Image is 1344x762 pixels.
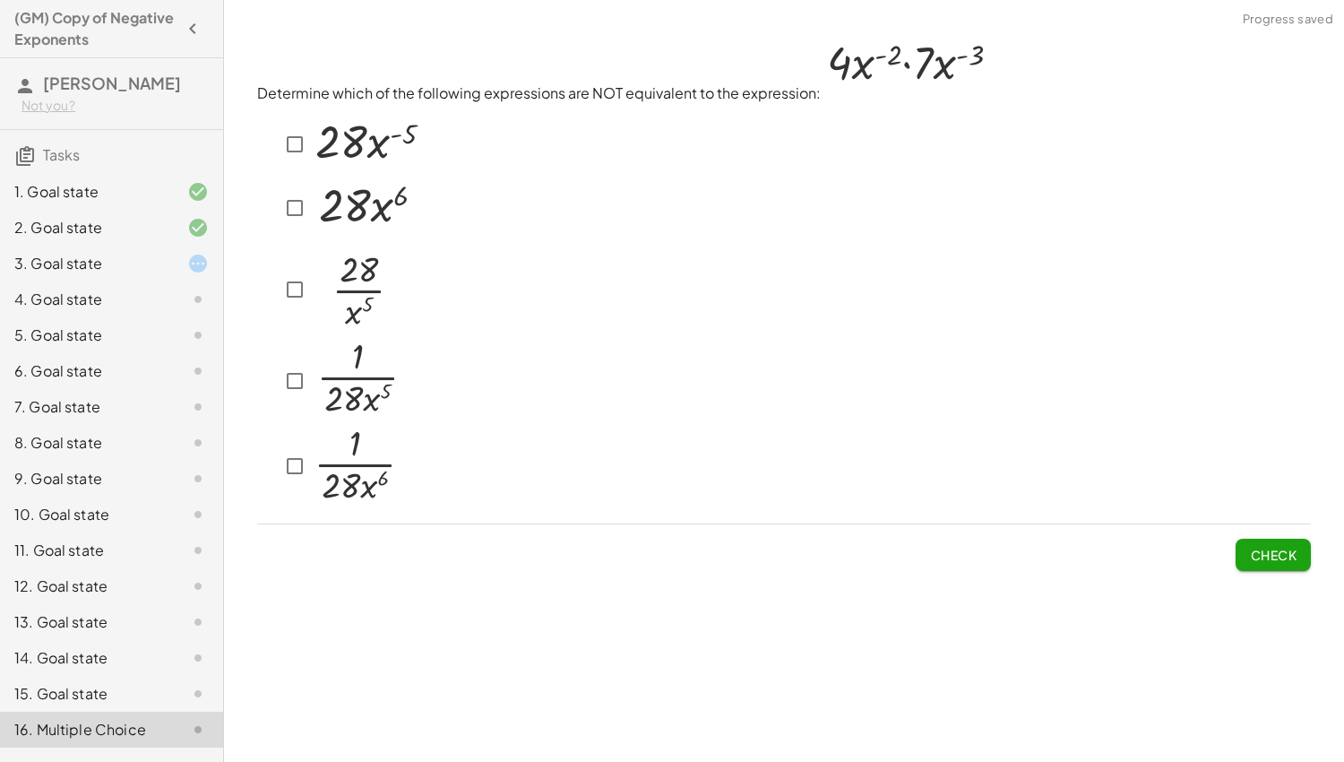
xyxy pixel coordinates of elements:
[14,7,177,50] h4: (GM) Copy of Negative Exponents
[187,719,209,740] i: Task not started.
[1250,547,1297,563] span: Check
[187,540,209,561] i: Task not started.
[14,360,159,382] div: 6. Goal state
[187,432,209,454] i: Task not started.
[311,423,401,505] img: 460be52b46e156245376ea7e5bc718923de870416ad8b2a76f0b77daf214227d.png
[1236,539,1311,571] button: Check
[14,611,159,633] div: 13. Goal state
[311,111,423,172] img: 3a5adb98e5f0078263b9715c8c11b96be315a07cec8861cb16ef1fdb8588078c.png
[187,576,209,597] i: Task not started.
[257,33,1311,104] p: Determine which of the following expressions are NOT equivalent to the expression:
[187,504,209,525] i: Task not started.
[14,540,159,561] div: 11. Goal state
[187,360,209,382] i: Task not started.
[187,611,209,633] i: Task not started.
[187,647,209,669] i: Task not started.
[14,253,159,274] div: 3. Goal state
[187,396,209,418] i: Task not started.
[821,33,992,99] img: 4229b24f4f3e89f7684edc0d5cea8ab271348e3dc095ec29b0c4fa1de2a59f42.png
[311,239,401,333] img: 0628d6d7fc34068a8d00410d467269cad83ddc2565c081ede528c1118266ee0b.png
[187,217,209,238] i: Task finished and correct.
[14,576,159,597] div: 12. Goal state
[14,432,159,454] div: 8. Goal state
[43,73,181,93] span: [PERSON_NAME]
[14,396,159,418] div: 7. Goal state
[187,289,209,310] i: Task not started.
[311,339,403,418] img: 806041a2a19089dab02b5d27c6451e578adeb018f76ce9154c0ffdb447fff0f4.png
[1243,11,1333,29] span: Progress saved
[14,325,159,346] div: 5. Goal state
[187,253,209,274] i: Task started.
[14,719,159,740] div: 16. Multiple Choice
[43,145,80,164] span: Tasks
[187,683,209,705] i: Task not started.
[14,181,159,203] div: 1. Goal state
[22,97,209,115] div: Not you?
[187,468,209,489] i: Task not started.
[311,177,421,234] img: 4603e8ec221a6c97e654ab371ff24d9fb3c7b6191abca26e062a4c8679c4730d.png
[14,289,159,310] div: 4. Goal state
[14,683,159,705] div: 15. Goal state
[187,325,209,346] i: Task not started.
[14,504,159,525] div: 10. Goal state
[14,647,159,669] div: 14. Goal state
[14,468,159,489] div: 9. Goal state
[187,181,209,203] i: Task finished and correct.
[14,217,159,238] div: 2. Goal state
